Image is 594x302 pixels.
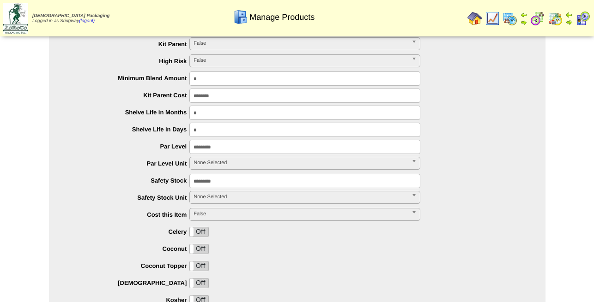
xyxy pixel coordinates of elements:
img: calendarcustomer.gif [576,11,590,26]
label: High Risk [67,58,190,65]
label: Par Level [67,143,190,150]
label: Off [190,244,208,254]
span: False [194,38,408,49]
label: Celery [67,228,190,235]
label: Safety Stock [67,177,190,184]
label: Off [190,227,208,237]
img: calendarprod.gif [503,11,517,26]
a: (logout) [79,18,95,24]
img: calendarblend.gif [530,11,545,26]
label: Minimum Blend Amount [67,75,190,82]
label: Shelve Life in Days [67,126,190,133]
div: OnOff [189,244,209,254]
label: Kit Parent [67,41,190,47]
label: Coconut Topper [67,262,190,269]
div: OnOff [189,227,209,237]
span: Manage Products [249,12,315,22]
label: Cost this Item [67,211,190,218]
img: arrowleft.gif [520,11,527,18]
div: OnOff [189,278,209,288]
label: Kit Parent Cost [67,92,190,99]
img: home.gif [467,11,482,26]
span: None Selected [194,157,408,168]
img: calendarinout.gif [548,11,563,26]
img: arrowright.gif [565,18,573,26]
img: arrowleft.gif [565,11,573,18]
label: Off [190,261,208,271]
label: Shelve Life in Months [67,109,190,116]
label: Par Level Unit [67,160,190,167]
label: Safety Stock Unit [67,194,190,201]
span: Logged in as Sridgway [32,13,109,24]
img: zoroco-logo-small.webp [3,3,28,34]
img: arrowright.gif [520,18,527,26]
label: [DEMOGRAPHIC_DATA] [67,279,190,286]
label: Off [190,278,208,288]
img: cabinet.gif [233,10,248,24]
div: OnOff [189,261,209,271]
label: Coconut [67,245,190,252]
img: line_graph.gif [485,11,500,26]
span: False [194,55,408,66]
span: None Selected [194,191,408,202]
span: [DEMOGRAPHIC_DATA] Packaging [32,13,109,18]
span: False [194,208,408,219]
